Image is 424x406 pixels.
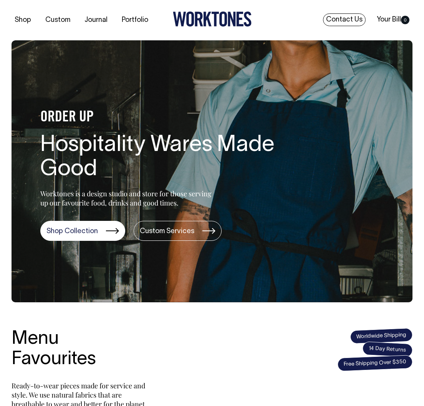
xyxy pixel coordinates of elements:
span: 0 [401,16,409,24]
a: Custom [42,14,73,27]
a: Shop Collection [40,221,125,241]
span: 14 Day Returns [362,341,413,358]
h3: Menu Favourites [12,329,96,370]
a: Your Bill0 [374,13,412,26]
a: Custom Services [134,221,222,241]
p: Worktones is a design studio and store for those serving up our favourite food, drinks and good t... [40,189,215,207]
span: Free Shipping Over $350 [337,355,412,371]
a: Contact Us [323,13,366,26]
a: Journal [81,14,111,27]
span: Worldwide Shipping [350,328,412,344]
a: Shop [12,14,34,27]
h1: Hospitality Wares Made Good [40,133,286,182]
a: Portfolio [119,14,151,27]
h4: ORDER UP [40,109,286,126]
